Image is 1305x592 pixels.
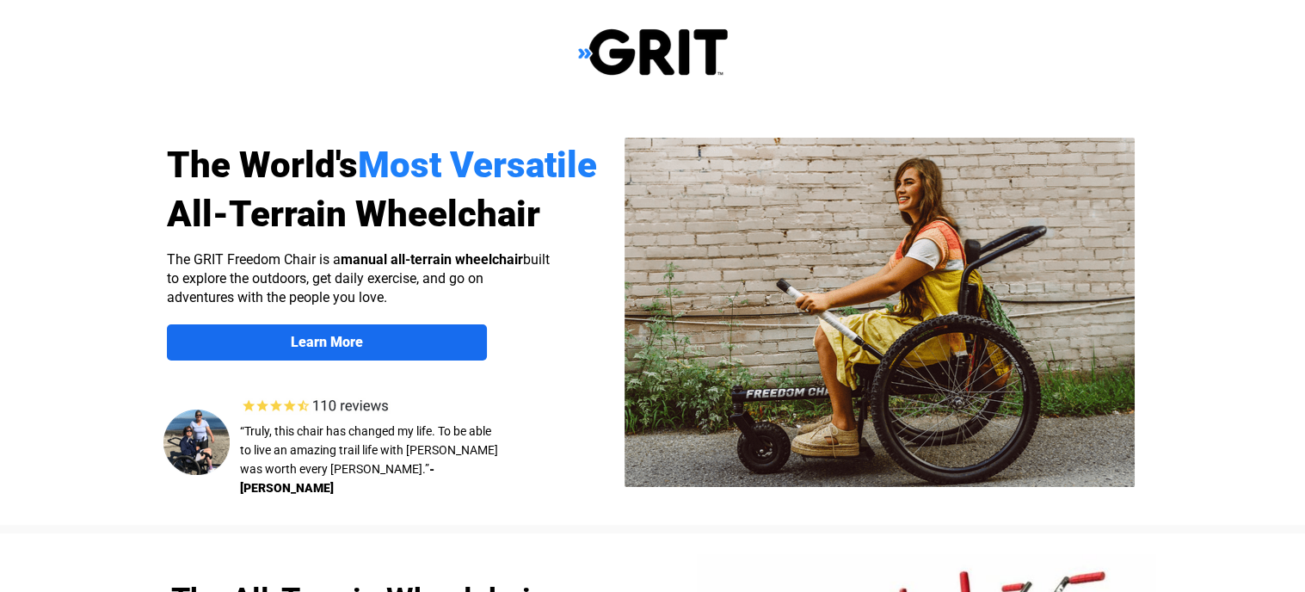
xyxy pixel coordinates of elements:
strong: manual all-terrain wheelchair [341,251,523,268]
span: The GRIT Freedom Chair is a built to explore the outdoors, get daily exercise, and go on adventur... [167,251,550,305]
span: The World's [167,144,358,186]
span: “Truly, this chair has changed my life. To be able to live an amazing trail life with [PERSON_NAM... [240,424,498,476]
a: Learn More [167,324,487,361]
span: Most Versatile [358,144,597,186]
strong: Learn More [291,334,363,350]
input: Get more information [61,416,209,448]
span: All-Terrain Wheelchair [167,193,540,235]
